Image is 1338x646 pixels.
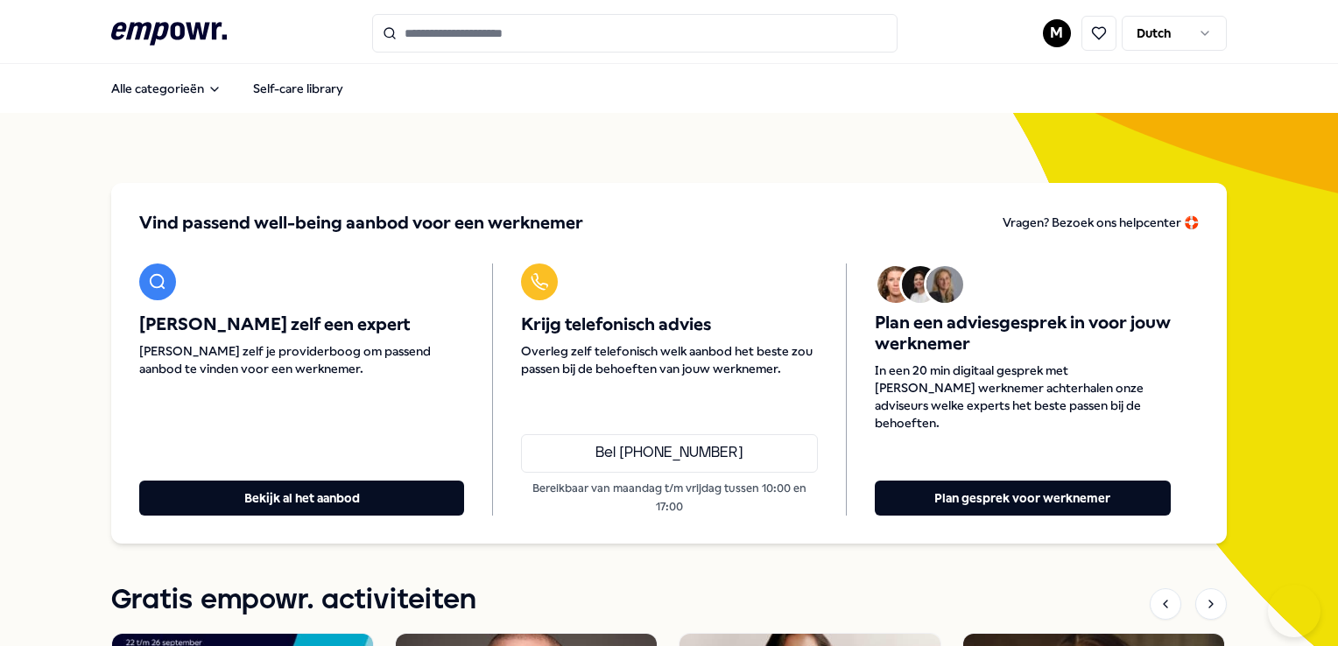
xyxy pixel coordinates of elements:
[521,342,817,377] span: Overleg zelf telefonisch welk aanbod het beste zou passen bij de behoeften van jouw werknemer.
[239,71,357,106] a: Self-care library
[139,342,464,377] span: [PERSON_NAME] zelf je providerboog om passend aanbod te vinden voor een werknemer.
[521,480,817,516] p: Bereikbaar van maandag t/m vrijdag tussen 10:00 en 17:00
[1043,19,1071,47] button: M
[521,434,817,473] a: Bel [PHONE_NUMBER]
[902,266,939,303] img: Avatar
[139,211,583,235] span: Vind passend well-being aanbod voor een werknemer
[926,266,963,303] img: Avatar
[97,71,357,106] nav: Main
[875,481,1171,516] button: Plan gesprek voor werknemer
[521,314,817,335] span: Krijg telefonisch advies
[1003,215,1199,229] span: Vragen? Bezoek ons helpcenter 🛟
[1003,211,1199,235] a: Vragen? Bezoek ons helpcenter 🛟
[875,362,1171,432] span: In een 20 min digitaal gesprek met [PERSON_NAME] werknemer achterhalen onze adviseurs welke exper...
[111,579,476,622] h1: Gratis empowr. activiteiten
[877,266,914,303] img: Avatar
[372,14,898,53] input: Search for products, categories or subcategories
[139,314,464,335] span: [PERSON_NAME] zelf een expert
[875,312,1171,355] span: Plan een adviesgesprek in voor jouw werknemer
[975,222,1338,646] iframe: Message
[139,481,464,516] button: Bekijk al het aanbod
[97,71,236,106] button: Alle categorieën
